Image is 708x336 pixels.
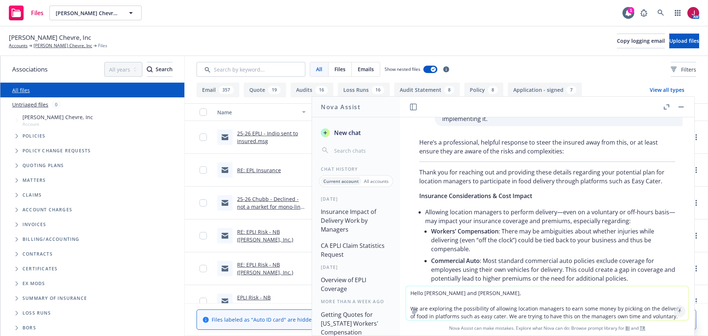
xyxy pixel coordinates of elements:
[617,34,665,48] button: Copy logging email
[318,273,394,295] button: Overview of EPLI Coverage
[34,42,92,49] a: [PERSON_NAME] Chevre, Inc
[692,133,701,142] a: more
[636,6,651,20] a: Report a Bug
[12,65,48,74] span: Associations
[268,86,281,94] div: 19
[22,163,64,168] span: Quoting plans
[98,42,107,49] span: Files
[617,37,665,44] span: Copy logging email
[508,83,582,97] button: Application - signed
[671,66,696,73] span: Filters
[316,65,322,73] span: All
[431,225,675,255] li: : There may be ambiguities about whether injuries while delivering (even “off the clock”) could b...
[199,166,207,174] input: Toggle Row Selected
[49,6,142,20] button: [PERSON_NAME] Chevre, Inc
[237,167,281,174] a: RE: EPL Insurance
[22,267,58,271] span: Certificates
[323,178,359,184] p: Current account
[628,7,634,14] div: 1
[244,83,286,97] button: Quote
[147,62,173,77] button: SearchSearch
[394,83,460,97] button: Audit Statement
[338,83,390,97] button: Loss Runs
[22,281,45,286] span: Ex Mods
[431,257,480,265] span: Commercial Auto
[147,66,153,72] svg: Search
[312,264,400,270] div: [DATE]
[464,83,503,97] button: Policy
[237,294,293,309] a: EPLI Risk - NB ([PERSON_NAME], Inc.)
[199,232,207,239] input: Toggle Row Selected
[147,62,173,76] div: Search
[669,34,699,48] button: Upload files
[566,86,576,94] div: 7
[419,168,675,186] p: Thank you for reaching out and providing these details regarding your potential plan for location...
[372,86,384,94] div: 16
[22,178,46,183] span: Matters
[197,62,305,77] input: Search by keyword...
[692,264,701,273] a: more
[669,37,699,44] span: Upload files
[22,208,72,212] span: Account charges
[625,325,630,331] a: BI
[692,198,701,207] a: more
[22,311,51,315] span: Loss Runs
[431,284,675,314] li: : Expanding into delivery could be considered a change in business operations, which may require ...
[671,62,696,77] button: Filters
[22,326,36,330] span: BORs
[22,252,53,256] span: Contracts
[199,134,207,141] input: Toggle Row Selected
[321,103,361,111] h1: Nova Assist
[217,108,298,116] div: Name
[403,321,691,336] span: Nova Assist can make mistakes. Explore what Nova can do: Browse prompt library for and
[9,42,28,49] a: Accounts
[334,65,346,73] span: Files
[22,134,46,138] span: Policies
[364,178,389,184] p: All accounts
[419,192,532,200] span: Insurance Considerations & Cost Impact
[318,239,394,261] button: CA EPLI Claim Statistics Request
[197,83,239,97] button: Email
[653,6,668,20] a: Search
[291,83,333,97] button: Audits
[199,298,207,305] input: Toggle Row Selected
[318,205,394,236] button: Insurance Impact of Delivery Work by Managers
[22,222,46,227] span: Invoices
[692,297,701,306] a: more
[214,103,309,121] button: Name
[22,296,87,301] span: Summary of insurance
[640,325,645,331] a: TR
[6,3,46,23] a: Files
[419,138,675,156] p: Here’s a professional, helpful response to steer the insured away from this, or at least ensure t...
[385,66,420,72] span: Show nested files
[312,196,400,202] div: [DATE]
[425,206,675,315] li: Allowing location managers to perform delivery—even on a voluntary or off-hours basis—may impact ...
[9,33,91,42] span: [PERSON_NAME] Chevre, Inc
[12,87,30,94] a: All files
[358,65,374,73] span: Emails
[431,227,499,235] span: Workers’ Compensation
[333,128,361,137] span: New chat
[431,255,675,284] li: : Most standard commercial auto policies exclude coverage for employees using their own vehicles ...
[318,126,394,139] button: New chat
[488,86,498,94] div: 8
[237,195,303,226] a: 25-26 Chubb - Declined - not a market for mono-line EPLI in [GEOGRAPHIC_DATA]msg
[219,86,234,94] div: 357
[687,7,699,19] img: photo
[237,228,293,243] a: RE: EPLI Risk - NB ([PERSON_NAME], Inc.)
[22,237,80,242] span: Billing/Accounting
[692,166,701,174] a: more
[312,298,400,305] div: More than a week ago
[333,145,391,156] input: Search chats
[692,231,701,240] a: more
[199,199,207,207] input: Toggle Row Selected
[309,103,403,121] button: File type
[199,108,207,116] input: Select all
[22,121,93,127] span: Account
[56,9,119,17] span: [PERSON_NAME] Chevre, Inc
[670,6,685,20] a: Switch app
[22,149,91,153] span: Policy change requests
[315,86,328,94] div: 16
[51,100,61,109] div: 0
[212,316,367,323] span: Files labeled as "Auto ID card" are hidden.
